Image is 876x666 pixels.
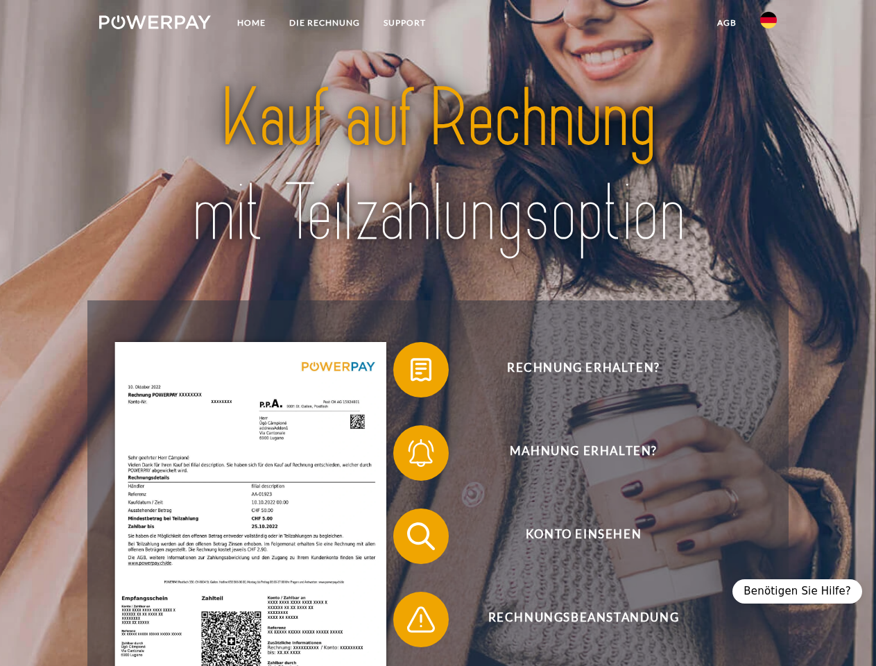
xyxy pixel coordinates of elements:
a: Home [225,10,277,35]
img: qb_warning.svg [404,602,438,637]
button: Rechnungsbeanstandung [393,592,754,647]
img: de [760,12,777,28]
a: DIE RECHNUNG [277,10,372,35]
div: Benötigen Sie Hilfe? [732,579,862,604]
button: Konto einsehen [393,509,754,564]
button: Rechnung erhalten? [393,342,754,398]
span: Mahnung erhalten? [413,425,753,481]
img: qb_bill.svg [404,352,438,387]
span: Rechnung erhalten? [413,342,753,398]
button: Mahnung erhalten? [393,425,754,481]
img: qb_search.svg [404,519,438,554]
img: logo-powerpay-white.svg [99,15,211,29]
a: agb [705,10,748,35]
a: SUPPORT [372,10,438,35]
img: qb_bell.svg [404,436,438,470]
span: Konto einsehen [413,509,753,564]
span: Rechnungsbeanstandung [413,592,753,647]
img: title-powerpay_de.svg [132,67,744,266]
